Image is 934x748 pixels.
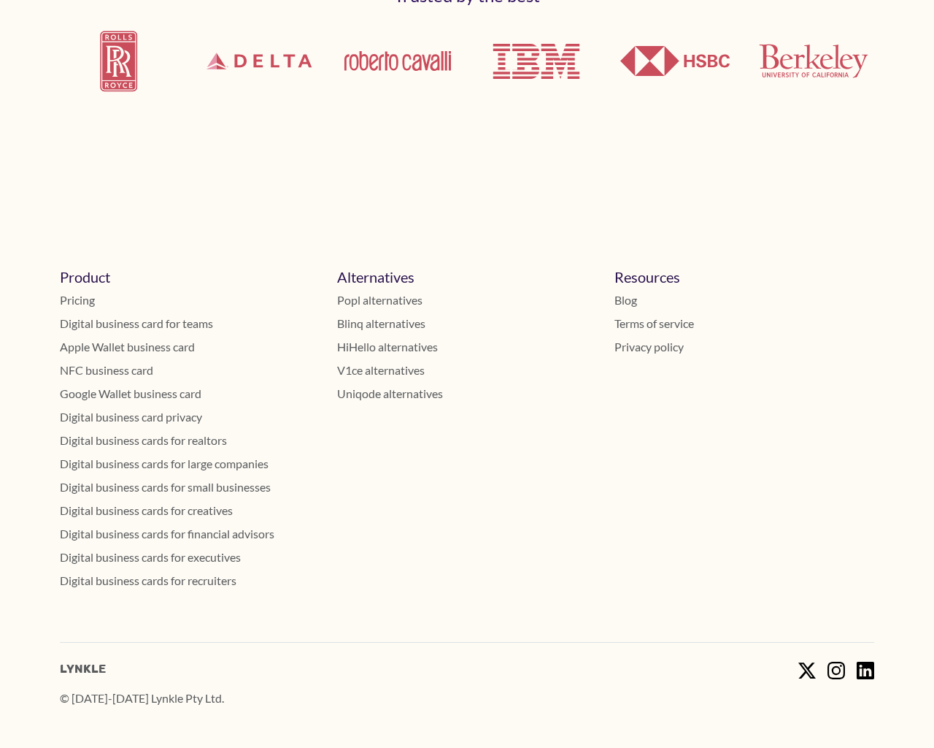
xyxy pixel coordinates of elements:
img: Roberto Cavalli [343,50,452,72]
a: Apple Wallet business card [60,338,320,356]
a: NFC business card [60,362,320,379]
a: Digital business cards for realtors [60,432,320,449]
a: Privacy policy [614,338,874,356]
a: Uniqode alternatives [337,385,597,402]
a: Digital business cards for recruiters [60,572,320,589]
a: HiHello alternatives [337,338,597,356]
h5: Product [60,268,320,286]
a: V1ce alternatives [337,362,597,379]
a: Digital business cards for financial advisors [60,525,320,543]
h5: Resources [614,268,874,286]
img: HSBC [620,46,730,75]
a: Digital business card privacy [60,408,320,426]
a: Google Wallet business card [60,385,320,402]
a: Digital business cards for large companies [60,455,320,473]
a: Digital business card for teams [60,315,320,332]
p: © [DATE]-[DATE] Lynkle Pty Ltd. [60,690,787,707]
a: Pricing [60,291,320,309]
a: Blinq alternatives [337,315,597,332]
span: Lynkle [60,662,106,676]
img: Rolls Royce [60,20,181,102]
img: Delta Airlines [198,18,320,104]
a: Digital business cards for small businesses [60,478,320,496]
a: Digital business cards for executives [60,549,320,566]
a: Terms of service [614,315,874,332]
img: UCLA Berkeley [759,44,868,78]
h5: Alternatives [337,268,597,286]
img: IBM [482,7,591,116]
a: Popl alternatives [337,291,597,309]
a: Digital business cards for creatives [60,502,320,519]
a: Lynkle [60,660,787,678]
a: Blog [614,291,874,309]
